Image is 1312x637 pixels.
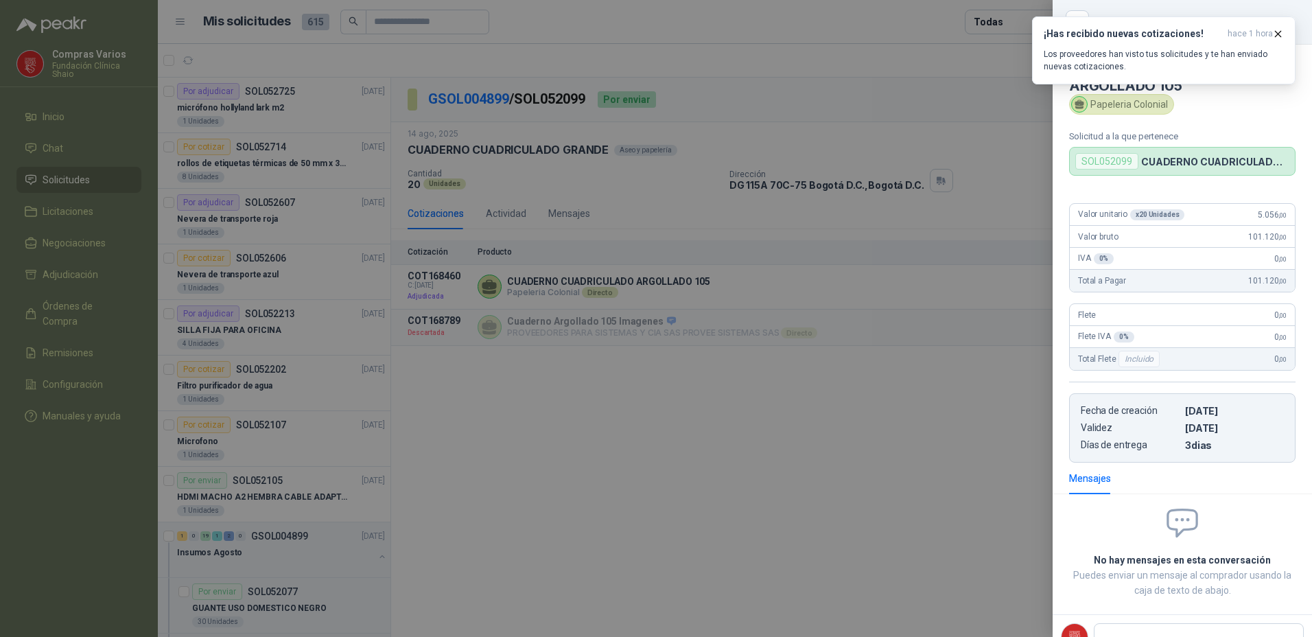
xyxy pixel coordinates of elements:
[1069,471,1111,486] div: Mensajes
[1094,253,1114,264] div: 0 %
[1078,351,1162,367] span: Total Flete
[1228,28,1273,40] span: hace 1 hora
[1081,422,1180,434] p: Validez
[1278,356,1287,363] span: ,00
[1081,439,1180,451] p: Días de entrega
[1278,255,1287,263] span: ,00
[1069,568,1296,598] p: Puedes enviar un mensaje al comprador usando la caja de texto de abajo.
[1248,232,1287,242] span: 101.120
[1097,11,1296,33] div: COT168460
[1032,16,1296,84] button: ¡Has recibido nuevas cotizaciones!hace 1 hora Los proveedores han visto tus solicitudes y te han ...
[1081,405,1180,417] p: Fecha de creación
[1069,131,1296,141] p: Solicitud a la que pertenece
[1185,422,1284,434] p: [DATE]
[1274,310,1287,320] span: 0
[1278,211,1287,219] span: ,00
[1185,439,1284,451] p: 3 dias
[1078,209,1184,220] span: Valor unitario
[1258,210,1287,220] span: 5.056
[1078,276,1126,286] span: Total a Pagar
[1044,28,1222,40] h3: ¡Has recibido nuevas cotizaciones!
[1044,48,1284,73] p: Los proveedores han visto tus solicitudes y te han enviado nuevas cotizaciones.
[1078,232,1118,242] span: Valor bruto
[1130,209,1184,220] div: x 20 Unidades
[1078,310,1096,320] span: Flete
[1075,153,1138,170] div: SOL052099
[1278,334,1287,341] span: ,00
[1274,332,1287,342] span: 0
[1274,354,1287,364] span: 0
[1078,332,1134,343] span: Flete IVA
[1274,254,1287,264] span: 0
[1278,277,1287,285] span: ,00
[1114,332,1134,343] div: 0 %
[1069,553,1296,568] h2: No hay mensajes en esta conversación
[1278,233,1287,241] span: ,00
[1248,276,1287,286] span: 101.120
[1185,405,1284,417] p: [DATE]
[1078,253,1114,264] span: IVA
[1118,351,1160,367] div: Incluido
[1069,14,1086,30] button: Close
[1069,94,1174,115] div: Papeleria Colonial
[1141,156,1289,167] p: CUADERNO CUADRICULADO GRANDE
[1278,312,1287,319] span: ,00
